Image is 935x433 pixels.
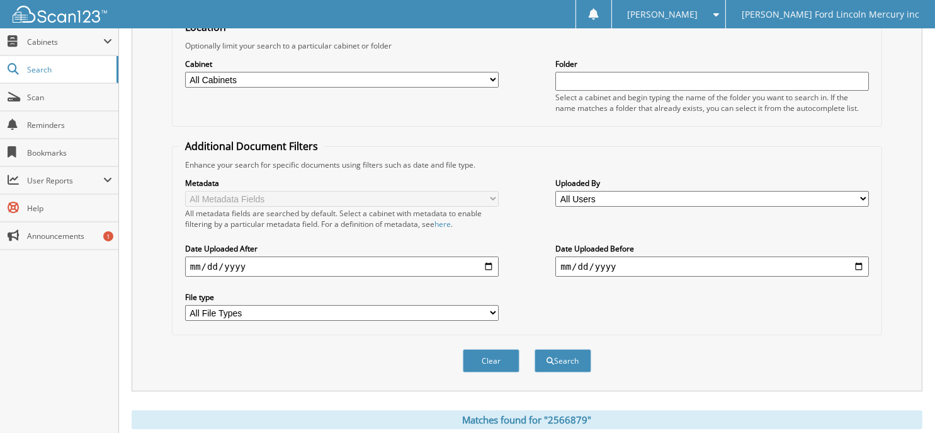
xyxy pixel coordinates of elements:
[555,257,869,277] input: end
[185,208,499,229] div: All metadata fields are searched by default. Select a cabinet with metadata to enable filtering b...
[179,139,324,153] legend: Additional Document Filters
[627,11,698,18] span: [PERSON_NAME]
[185,178,499,188] label: Metadata
[535,349,591,372] button: Search
[185,59,499,69] label: Cabinet
[555,178,869,188] label: Uploaded By
[742,11,919,18] span: [PERSON_NAME] Ford Lincoln Mercury inc
[185,243,499,254] label: Date Uploaded After
[185,257,499,277] input: start
[185,292,499,303] label: File type
[555,243,869,254] label: Date Uploaded Before
[27,37,103,47] span: Cabinets
[103,231,113,241] div: 1
[27,64,110,75] span: Search
[27,175,103,186] span: User Reports
[27,92,112,103] span: Scan
[27,147,112,158] span: Bookmarks
[179,159,875,170] div: Enhance your search for specific documents using filters such as date and file type.
[555,92,869,113] div: Select a cabinet and begin typing the name of the folder you want to search in. If the name match...
[463,349,519,372] button: Clear
[27,203,112,214] span: Help
[179,40,875,51] div: Optionally limit your search to a particular cabinet or folder
[27,231,112,241] span: Announcements
[872,372,935,433] iframe: Chat Widget
[27,120,112,130] span: Reminders
[555,59,869,69] label: Folder
[434,219,451,229] a: here
[132,410,922,429] div: Matches found for "2566879"
[13,6,107,23] img: scan123-logo-white.svg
